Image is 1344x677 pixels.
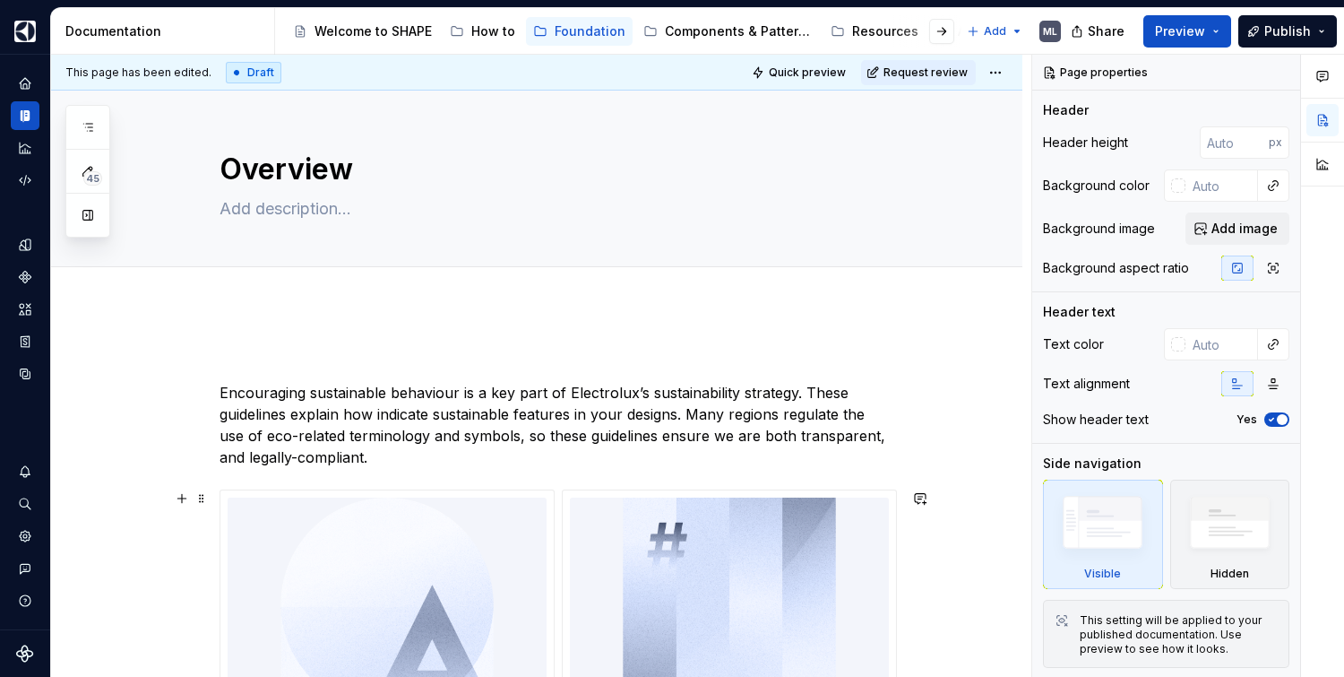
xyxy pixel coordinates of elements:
button: Contact support [11,554,39,583]
button: Add [961,19,1029,44]
span: Add image [1211,220,1278,238]
span: 45 [83,171,102,186]
a: Analytics [11,134,39,162]
div: Side navigation [1043,455,1142,473]
img: 1131f18f-9b94-42a4-847a-eabb54481545.png [14,21,36,42]
input: Auto [1185,169,1258,202]
div: Background image [1043,220,1155,238]
a: Design tokens [11,230,39,259]
div: Page tree [286,13,958,49]
div: ML [1043,24,1057,39]
div: Documentation [65,22,267,40]
label: Yes [1236,412,1257,427]
div: Welcome to SHAPE [314,22,432,40]
div: Background aspect ratio [1043,259,1189,277]
span: This page has been edited. [65,65,211,80]
a: Home [11,69,39,98]
p: Encouraging sustainable behaviour is a key part of Electrolux’s sustainability strategy. These gu... [220,382,897,468]
a: Components & Patterns [636,17,820,46]
p: px [1269,135,1282,150]
div: Components & Patterns [665,22,813,40]
a: Resources [823,17,926,46]
div: Show header text [1043,411,1149,429]
button: Request review [861,60,976,85]
svg: Supernova Logo [16,645,34,663]
span: Request review [883,65,968,80]
div: Hidden [1210,567,1249,581]
a: Foundation [526,17,633,46]
input: Auto [1200,126,1269,159]
div: Resources [852,22,918,40]
button: Search ⌘K [11,490,39,518]
a: Data sources [11,360,39,388]
button: Preview [1143,15,1231,48]
div: Draft [226,62,281,83]
div: Text alignment [1043,375,1130,393]
div: Background color [1043,177,1150,195]
a: How to [443,17,522,46]
a: Components [11,263,39,291]
a: Code automation [11,166,39,195]
button: Notifications [11,457,39,486]
div: Visible [1043,480,1163,589]
span: Quick preview [769,65,846,80]
button: Quick preview [746,60,854,85]
div: How to [471,22,515,40]
div: This setting will be applied to your published documentation. Use preview to see how it looks. [1080,613,1278,656]
a: Documentation [11,101,39,130]
div: Visible [1084,567,1121,581]
div: Hidden [1170,480,1290,589]
textarea: Overview [216,148,893,191]
button: Share [1062,15,1136,48]
div: Foundation [555,22,625,40]
div: Header height [1043,134,1128,152]
div: Header text [1043,303,1116,321]
span: Preview [1155,22,1205,40]
input: Auto [1185,328,1258,360]
span: Publish [1264,22,1311,40]
div: Header [1043,101,1089,119]
button: Add image [1185,213,1289,245]
span: Share [1088,22,1124,40]
a: Welcome to SHAPE [286,17,439,46]
button: Publish [1238,15,1337,48]
a: Storybook stories [11,327,39,356]
span: Add [984,24,1006,39]
div: Text color [1043,335,1104,353]
a: Assets [11,295,39,324]
a: Settings [11,522,39,551]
